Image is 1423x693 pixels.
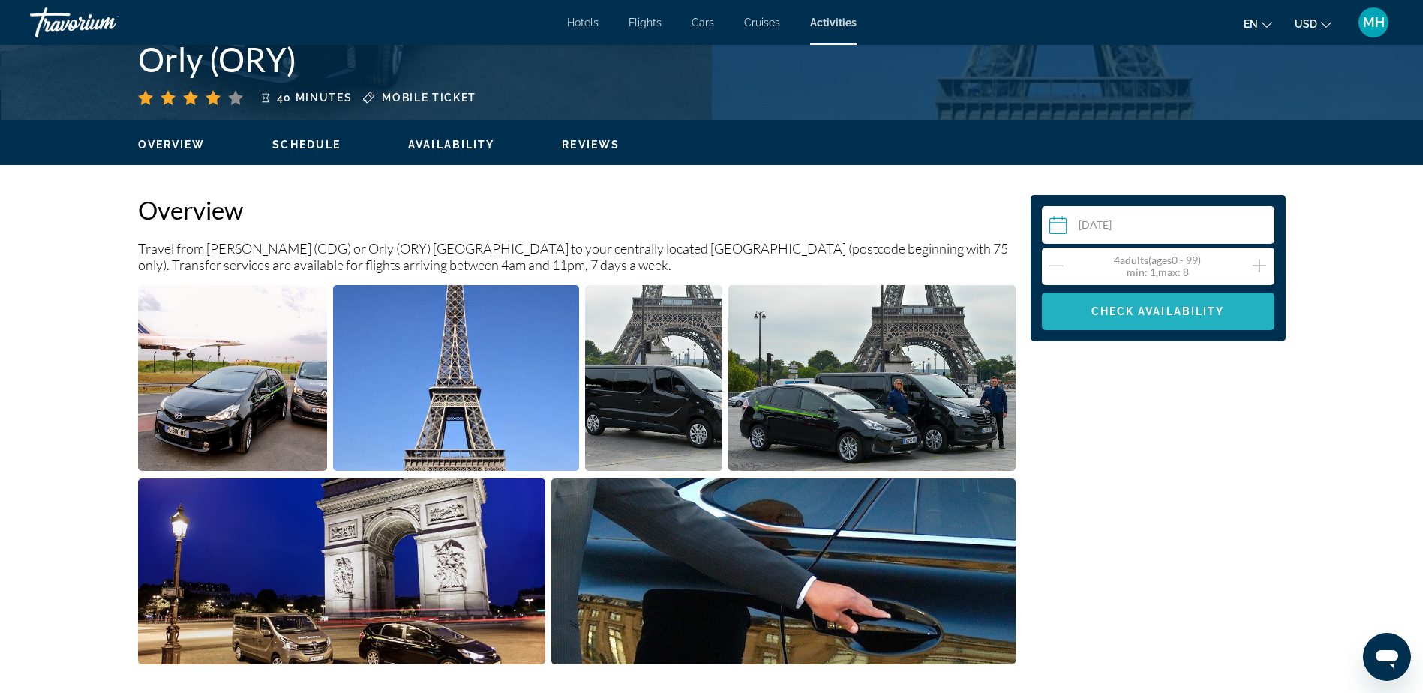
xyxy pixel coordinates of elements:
button: Open full-screen image slider [585,284,722,472]
button: Schedule [272,138,341,151]
span: 40 minutes [277,91,353,103]
span: max [1158,265,1178,278]
span: ( 0 - 99) [1148,253,1201,266]
button: Check Availability [1042,292,1274,330]
span: Availability [408,139,494,151]
button: Change language [1244,13,1272,34]
div: : 1, : 8 [1114,266,1201,278]
button: Travelers: 4 adults, 0 children [1042,247,1274,285]
button: Availability [408,138,494,151]
button: Open full-screen image slider [551,478,1016,665]
button: Reviews [562,138,620,151]
button: Change currency [1295,13,1331,34]
a: Travorium [30,3,180,42]
span: USD [1295,18,1317,30]
span: Schedule [272,139,341,151]
span: Overview [138,139,206,151]
p: Travel from [PERSON_NAME] (CDG) or Orly (ORY) [GEOGRAPHIC_DATA] to your centrally located [GEOGRA... [138,240,1016,273]
span: min [1127,265,1145,278]
span: Mobile ticket [382,91,476,103]
button: Overview [138,138,206,151]
a: Hotels [567,16,599,28]
span: 4 [1114,253,1201,266]
h2: Overview [138,195,1016,225]
span: Reviews [562,139,620,151]
button: Open full-screen image slider [728,284,1016,472]
a: Cruises [744,16,780,28]
a: Flights [629,16,662,28]
a: Activities [810,16,857,28]
button: User Menu [1354,7,1393,38]
button: Open full-screen image slider [333,284,579,472]
button: Increment adults [1253,256,1266,277]
button: Decrement adults [1049,256,1063,277]
span: MH [1363,15,1385,30]
span: en [1244,18,1258,30]
span: Adults [1120,253,1148,266]
button: Open full-screen image slider [138,284,328,472]
iframe: Button to launch messaging window [1363,633,1411,681]
button: Open full-screen image slider [138,478,546,665]
a: Cars [692,16,714,28]
span: ages [1151,253,1172,266]
span: Check Availability [1091,305,1225,317]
